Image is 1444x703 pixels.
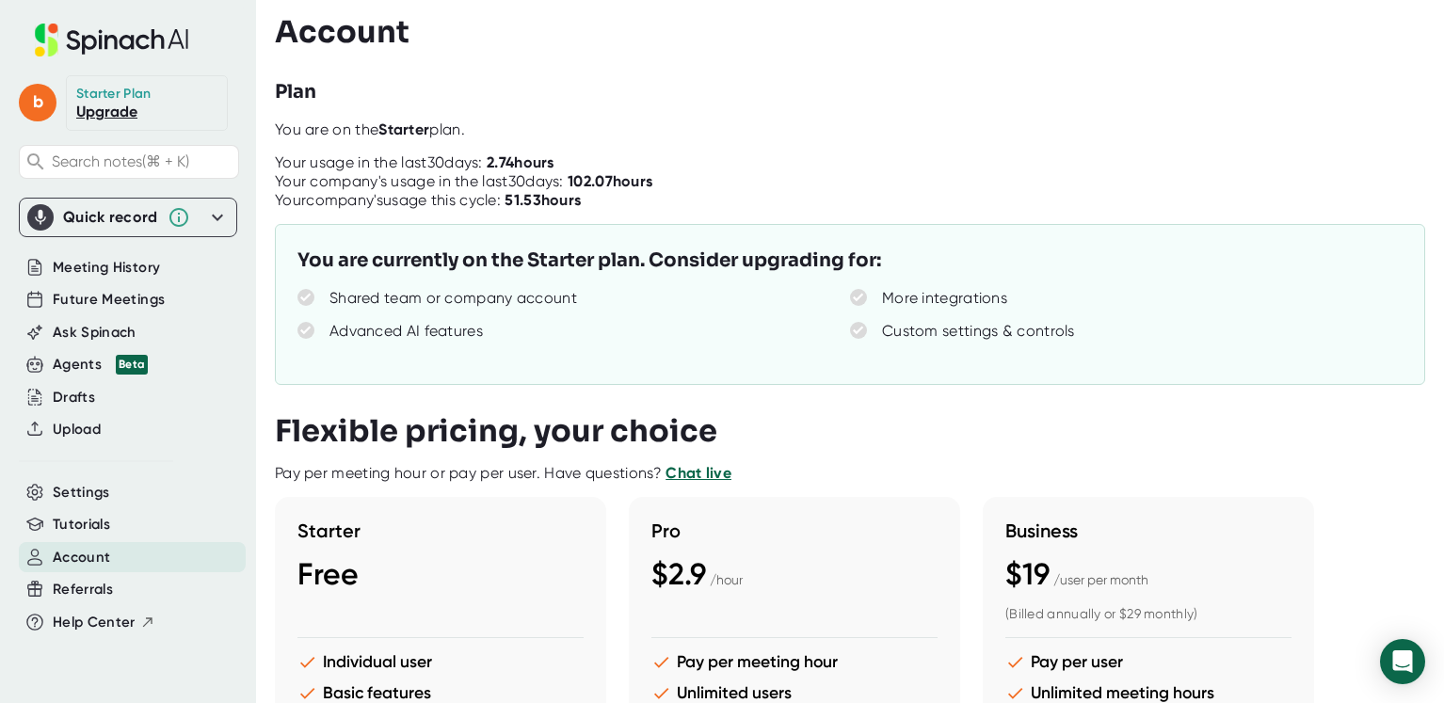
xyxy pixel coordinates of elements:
div: Quick record [27,199,229,236]
b: 51.53 hours [505,191,581,209]
button: Meeting History [53,257,160,279]
h3: Account [275,14,409,50]
div: (Billed annually or $29 monthly) [1005,606,1292,623]
div: Starter Plan [76,86,152,103]
h3: You are currently on the Starter plan. Consider upgrading for: [297,247,881,275]
button: Agents Beta [53,354,148,375]
div: Your company's usage in the last 30 days: [275,172,652,191]
a: Upgrade [76,103,137,120]
div: Open Intercom Messenger [1380,639,1425,684]
h3: Flexible pricing, your choice [275,413,717,449]
h3: Starter [297,519,584,542]
b: Starter [378,120,429,138]
div: Advanced AI features [329,322,483,341]
li: Unlimited users [651,683,938,703]
span: $2.9 [651,556,706,592]
span: / user per month [1053,572,1148,587]
b: 102.07 hours [568,172,652,190]
h3: Pro [651,519,938,542]
button: Tutorials [53,514,110,535]
div: Agents [53,354,148,375]
button: Referrals [53,579,113,600]
button: Ask Spinach [53,322,136,344]
span: You are on the plan. [275,120,465,138]
button: Settings [53,482,110,503]
li: Individual user [297,652,584,672]
li: Unlimited meeting hours [1005,683,1292,703]
span: Search notes (⌘ + K) [52,152,189,170]
span: b [19,84,56,121]
div: Your company's usage this cycle: [275,191,581,210]
button: Account [53,547,110,568]
button: Future Meetings [53,289,165,311]
div: Shared team or company account [329,289,577,308]
div: Custom settings & controls [882,322,1075,341]
a: Chat live [666,464,731,482]
h3: Plan [275,78,316,106]
div: Beta [116,355,148,375]
li: Pay per user [1005,652,1292,672]
li: Basic features [297,683,584,703]
button: Upload [53,419,101,440]
div: Your usage in the last 30 days: [275,153,554,172]
span: / hour [710,572,743,587]
span: $19 [1005,556,1050,592]
span: Help Center [53,612,136,633]
span: Free [297,556,359,592]
button: Drafts [53,387,95,408]
h3: Business [1005,519,1292,542]
div: Quick record [63,208,158,227]
b: 2.74 hours [487,153,554,171]
div: More integrations [882,289,1007,308]
div: Pay per meeting hour or pay per user. Have questions? [275,464,731,483]
button: Help Center [53,612,155,633]
li: Pay per meeting hour [651,652,938,672]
